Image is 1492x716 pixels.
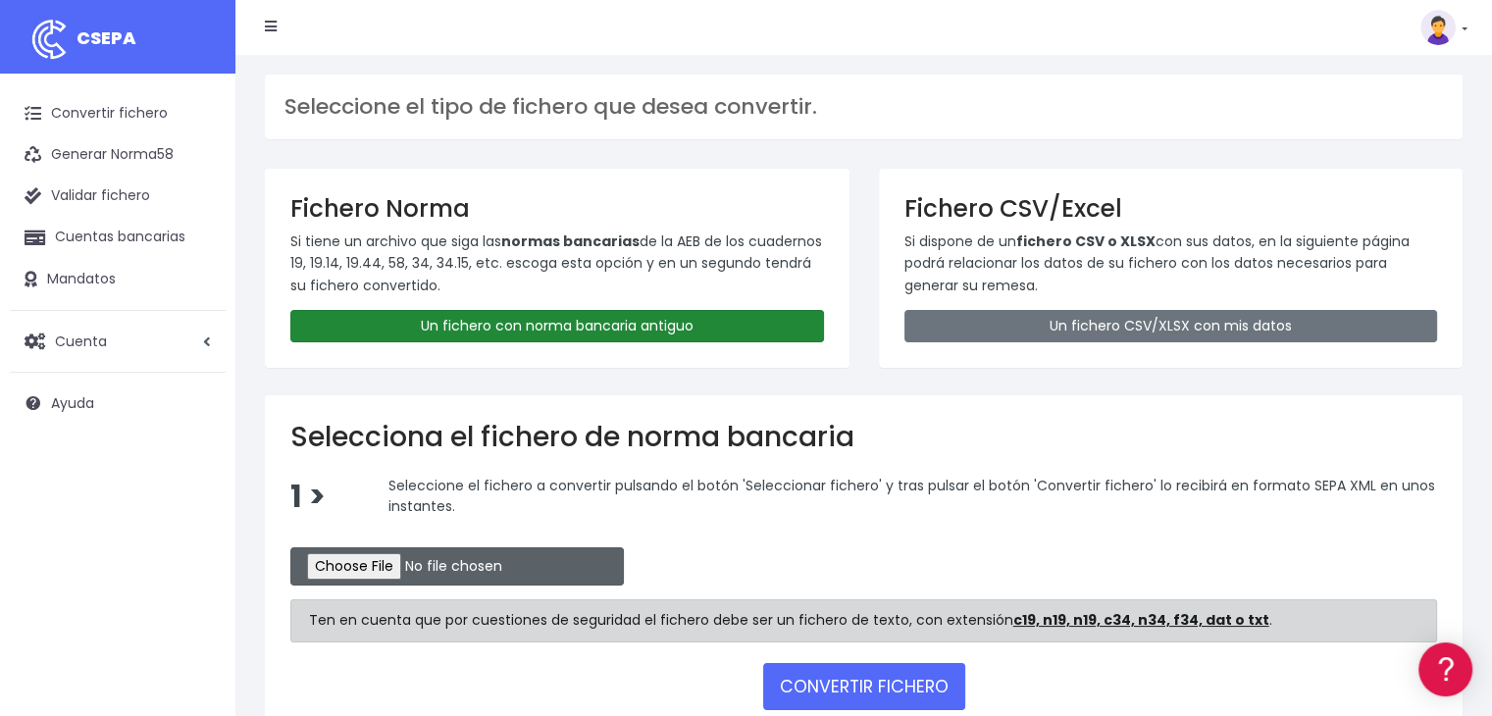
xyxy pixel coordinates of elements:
[51,393,94,413] span: Ayuda
[25,15,74,64] img: logo
[20,421,373,451] a: General
[290,230,824,296] p: Si tiene un archivo que siga las de la AEB de los cuadernos 19, 19.14, 19.44, 58, 34, 34.15, etc....
[290,421,1437,454] h2: Selecciona el fichero de norma bancaria
[20,339,373,370] a: Perfiles de empresas
[10,176,226,217] a: Validar fichero
[20,501,373,532] a: API
[904,310,1438,342] a: Un fichero CSV/XLSX con mis datos
[1013,610,1269,630] strong: c19, n19, n19, c34, n34, f34, dat o txt
[501,231,640,251] strong: normas bancarias
[20,471,373,489] div: Programadores
[10,259,226,300] a: Mandatos
[904,230,1438,296] p: Si dispone de un con sus datos, en la siguiente página podrá relacionar los datos de su fichero c...
[10,134,226,176] a: Generar Norma58
[20,389,373,408] div: Facturación
[904,194,1438,223] h3: Fichero CSV/Excel
[77,26,136,50] span: CSEPA
[763,663,965,710] button: CONVERTIR FICHERO
[20,217,373,235] div: Convertir ficheros
[290,194,824,223] h3: Fichero Norma
[284,94,1443,120] h3: Seleccione el tipo de fichero que desea convertir.
[20,248,373,279] a: Formatos
[388,475,1435,516] span: Seleccione el fichero a convertir pulsando el botón 'Seleccionar fichero' y tras pulsar el botón ...
[10,217,226,258] a: Cuentas bancarias
[20,525,373,559] button: Contáctanos
[1016,231,1156,251] strong: fichero CSV o XLSX
[1420,10,1456,45] img: profile
[20,136,373,155] div: Información general
[20,167,373,197] a: Información general
[20,279,373,309] a: Problemas habituales
[290,476,326,518] span: 1 >
[55,331,107,350] span: Cuenta
[10,93,226,134] a: Convertir fichero
[270,565,378,584] a: POWERED BY ENCHANT
[10,321,226,362] a: Cuenta
[10,383,226,424] a: Ayuda
[290,310,824,342] a: Un fichero con norma bancaria antiguo
[290,599,1437,642] div: Ten en cuenta que por cuestiones de seguridad el fichero debe ser un fichero de texto, con extens...
[20,309,373,339] a: Videotutoriales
